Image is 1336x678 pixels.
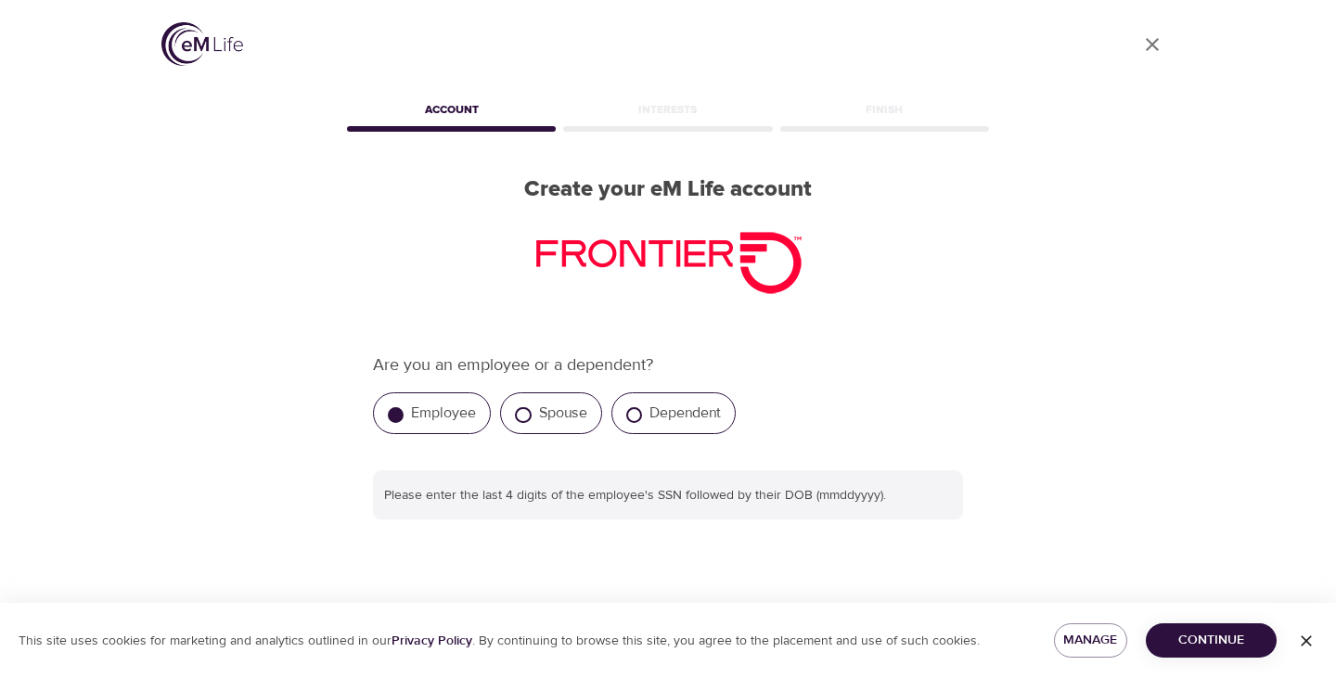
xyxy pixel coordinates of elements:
h2: Create your eM Life account [343,176,993,203]
img: logo [161,22,243,66]
span: Manage [1069,629,1112,652]
button: Manage [1054,623,1127,658]
span: Continue [1161,629,1262,652]
img: Frontier_SecondaryLogo_Small_RGB_Red_291x81%20%281%29%20%28002%29.png [533,225,803,301]
button: Continue [1146,623,1277,658]
label: Spouse [539,403,587,422]
label: Employee [411,403,476,422]
a: close [1130,22,1175,67]
p: Are you an employee or a dependent? [373,352,963,377]
label: Dependent [649,403,721,422]
a: Privacy Policy [392,633,472,649]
